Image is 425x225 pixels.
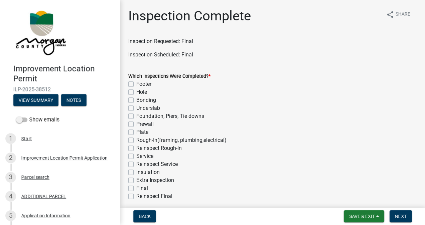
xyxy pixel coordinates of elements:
i: share [386,11,394,19]
label: Service [136,152,153,160]
p: Inspection Scheduled: Final [128,51,417,59]
label: Prewall [136,120,154,128]
label: Rough-In(framing, plumbing,electrical) [136,136,227,144]
label: Reinspect Service [136,160,178,168]
wm-modal-confirm: Notes [61,98,87,103]
div: 2 [5,153,16,163]
button: Save & Exit [344,210,384,222]
label: Bonding [136,96,156,104]
div: 1 [5,133,16,144]
label: Underslab [136,104,160,112]
div: ADDITIONAL PARCEL [21,194,66,199]
span: Back [139,214,151,219]
div: Start [21,136,32,141]
label: Insulation [136,168,160,176]
button: Next [390,210,412,222]
label: Plate [136,128,148,136]
button: Notes [61,94,87,106]
span: ILP-2025-38512 [13,86,107,92]
label: Reinspect Rough-In [136,144,182,152]
div: 5 [5,210,16,221]
div: 3 [5,172,16,183]
h1: Inspection Complete [128,8,251,24]
div: 4 [5,191,16,202]
h4: Improvement Location Permit [13,64,115,83]
img: Morgan County, Indiana [13,7,67,57]
label: Final [136,184,148,192]
label: Footer [136,80,151,88]
p: Inspection Requested: Final [128,37,417,45]
label: Hole [136,88,147,96]
div: Improvement Location Permit Application [21,156,108,160]
label: Show emails [16,116,59,124]
div: Parcel search [21,175,49,180]
span: Save & Exit [349,214,375,219]
button: Back [133,210,156,222]
label: Extra Inspection [136,176,174,184]
label: Which Inspections Were Completed? [128,74,210,79]
span: Share [396,11,410,19]
label: Foundation, Piers, Tie downs [136,112,204,120]
label: Reinspect Final [136,192,172,200]
wm-modal-confirm: Summary [13,98,58,103]
span: Next [395,214,407,219]
div: Application Information [21,213,70,218]
button: View Summary [13,94,58,106]
button: shareShare [381,8,416,21]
